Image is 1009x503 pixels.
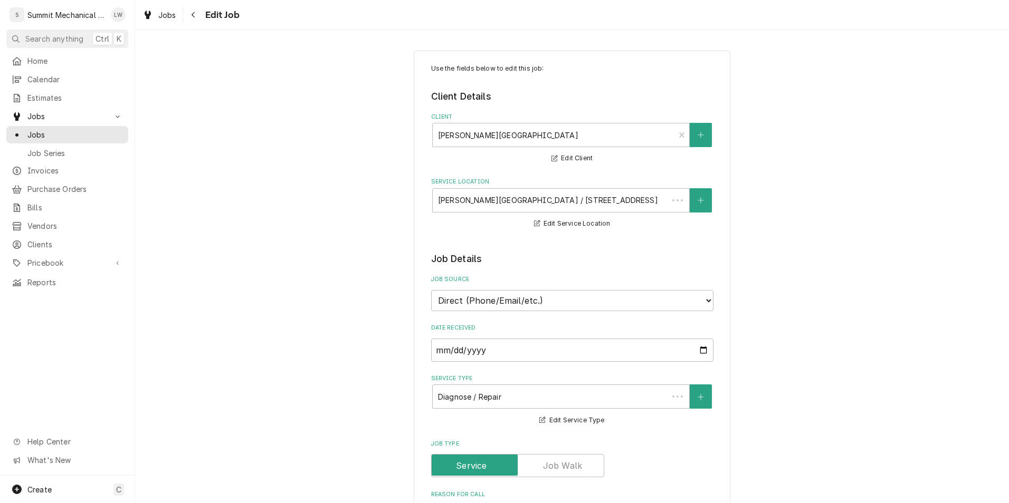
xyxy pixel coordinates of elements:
svg: Create New Service [698,393,704,401]
a: Go to Jobs [6,108,128,125]
a: Calendar [6,71,128,88]
a: Home [6,52,128,70]
button: Edit Service Type [538,414,606,427]
span: Jobs [27,111,107,122]
div: Service Type [431,374,713,427]
span: Ctrl [96,33,109,44]
div: Date Received [431,324,713,361]
svg: Create New Client [698,131,704,139]
div: Summit Mechanical Service LLC [27,9,105,21]
label: Job Source [431,275,713,284]
a: Go to Help Center [6,433,128,450]
span: Estimates [27,92,123,103]
a: Estimates [6,89,128,107]
span: Calendar [27,74,123,85]
span: Help Center [27,436,122,447]
a: Go to Pricebook [6,254,128,272]
a: Clients [6,236,128,253]
legend: Job Details [431,252,713,266]
button: Create New Location [690,188,712,212]
a: Go to What's New [6,451,128,469]
label: Service Type [431,374,713,383]
span: Vendors [27,220,123,231]
a: Job Series [6,144,128,162]
div: Client [431,113,713,165]
label: Job Type [431,440,713,448]
span: Search anything [25,33,83,44]
span: Purchase Orders [27,183,123,195]
span: Reports [27,277,123,288]
a: Jobs [6,126,128,143]
button: Edit Client [550,152,594,165]
div: Landon Weeks's Avatar [111,7,126,22]
div: Service Location [431,178,713,230]
span: C [116,484,121,495]
button: Edit Service Location [532,217,612,230]
label: Client [431,113,713,121]
span: Create [27,485,52,494]
div: S [9,7,24,22]
label: Reason For Call [431,490,713,499]
span: Jobs [27,129,123,140]
span: K [117,33,121,44]
span: Edit Job [202,8,240,22]
span: Home [27,55,123,66]
button: Create New Service [690,384,712,409]
input: yyyy-mm-dd [431,338,713,362]
a: Bills [6,199,128,216]
label: Service Location [431,178,713,186]
span: Invoices [27,165,123,176]
a: Jobs [138,6,180,24]
button: Search anythingCtrlK [6,30,128,48]
span: Pricebook [27,257,107,268]
div: LW [111,7,126,22]
a: Reports [6,274,128,291]
button: Navigate back [185,6,202,23]
legend: Client Details [431,90,713,103]
a: Invoices [6,162,128,179]
svg: Create New Location [698,197,704,204]
span: Clients [27,239,123,250]
a: Vendors [6,217,128,235]
a: Purchase Orders [6,180,128,198]
button: Create New Client [690,123,712,147]
div: Job Type [431,440,713,477]
span: Bills [27,202,123,213]
div: Job Source [431,275,713,311]
span: What's New [27,454,122,466]
span: Job Series [27,148,123,159]
label: Date Received [431,324,713,332]
p: Use the fields below to edit this job: [431,64,713,73]
span: Jobs [158,9,176,21]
